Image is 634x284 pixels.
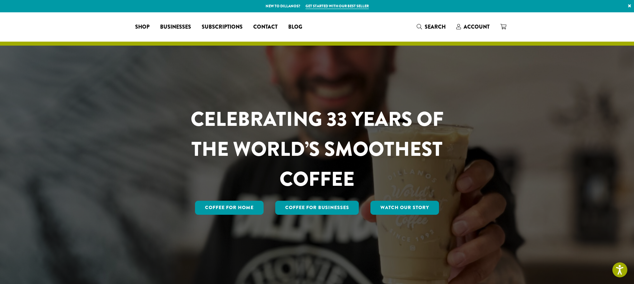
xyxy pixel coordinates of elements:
[275,201,359,215] a: Coffee For Businesses
[464,23,490,31] span: Account
[288,23,302,31] span: Blog
[306,3,369,9] a: Get started with our best seller
[160,23,191,31] span: Businesses
[425,23,446,31] span: Search
[135,23,149,31] span: Shop
[253,23,278,31] span: Contact
[202,23,243,31] span: Subscriptions
[195,201,264,215] a: Coffee for Home
[171,104,463,194] h1: CELEBRATING 33 YEARS OF THE WORLD’S SMOOTHEST COFFEE
[370,201,439,215] a: Watch Our Story
[411,21,451,32] a: Search
[130,22,155,32] a: Shop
